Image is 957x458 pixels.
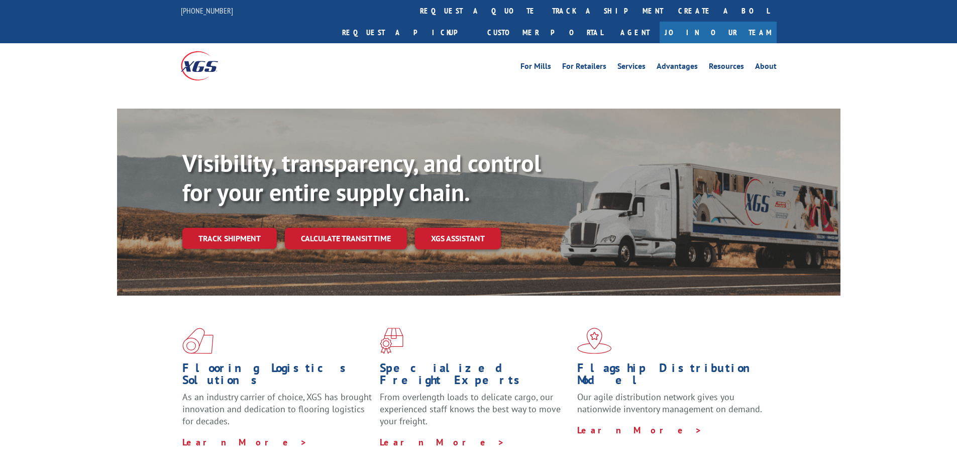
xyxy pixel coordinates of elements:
[562,62,606,73] a: For Retailers
[660,22,777,43] a: Join Our Team
[285,228,407,249] a: Calculate transit time
[617,62,646,73] a: Services
[380,362,570,391] h1: Specialized Freight Experts
[181,6,233,16] a: [PHONE_NUMBER]
[755,62,777,73] a: About
[182,436,307,448] a: Learn More >
[480,22,610,43] a: Customer Portal
[610,22,660,43] a: Agent
[182,228,277,249] a: Track shipment
[182,391,372,427] span: As an industry carrier of choice, XGS has brought innovation and dedication to flooring logistics...
[520,62,551,73] a: For Mills
[182,328,214,354] img: xgs-icon-total-supply-chain-intelligence-red
[182,362,372,391] h1: Flooring Logistics Solutions
[415,228,501,249] a: XGS ASSISTANT
[577,328,612,354] img: xgs-icon-flagship-distribution-model-red
[577,424,702,436] a: Learn More >
[577,391,762,415] span: Our agile distribution network gives you nationwide inventory management on demand.
[709,62,744,73] a: Resources
[182,147,541,208] b: Visibility, transparency, and control for your entire supply chain.
[380,328,403,354] img: xgs-icon-focused-on-flooring-red
[657,62,698,73] a: Advantages
[380,436,505,448] a: Learn More >
[577,362,767,391] h1: Flagship Distribution Model
[380,391,570,436] p: From overlength loads to delicate cargo, our experienced staff knows the best way to move your fr...
[335,22,480,43] a: Request a pickup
